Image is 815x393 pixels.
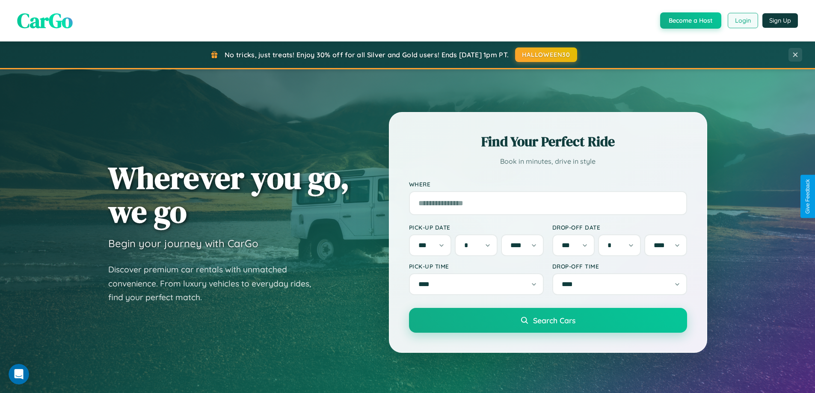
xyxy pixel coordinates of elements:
[409,180,687,188] label: Where
[108,161,350,228] h1: Wherever you go, we go
[17,6,73,35] span: CarGo
[409,155,687,168] p: Book in minutes, drive in style
[108,263,322,304] p: Discover premium car rentals with unmatched convenience. From luxury vehicles to everyday rides, ...
[225,50,509,59] span: No tricks, just treats! Enjoy 30% off for all Silver and Gold users! Ends [DATE] 1pm PT.
[409,263,544,270] label: Pick-up Time
[552,263,687,270] label: Drop-off Time
[515,47,577,62] button: HALLOWEEN30
[533,316,575,325] span: Search Cars
[660,12,721,29] button: Become a Host
[409,308,687,333] button: Search Cars
[728,13,758,28] button: Login
[409,132,687,151] h2: Find Your Perfect Ride
[9,364,29,384] iframe: Intercom live chat
[805,179,811,214] div: Give Feedback
[108,237,258,250] h3: Begin your journey with CarGo
[552,224,687,231] label: Drop-off Date
[762,13,798,28] button: Sign Up
[409,224,544,231] label: Pick-up Date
